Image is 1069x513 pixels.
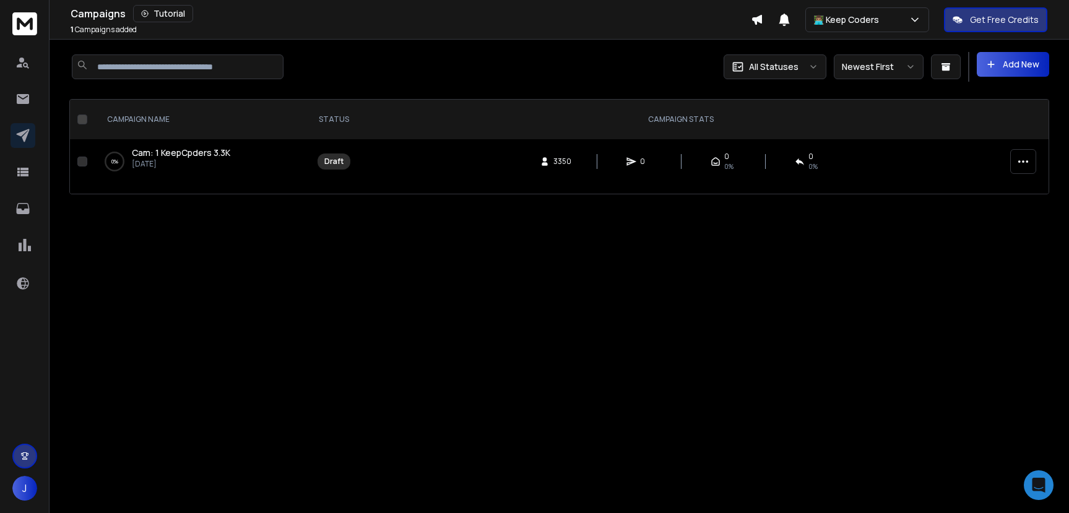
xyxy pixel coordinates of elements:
p: 0 % [111,155,118,168]
button: Add New [977,52,1049,77]
th: CAMPAIGN STATS [359,100,1003,139]
td: 0%Cam: 1 KeepCpders 3.3K[DATE] [92,139,309,184]
span: 3350 [553,157,571,166]
p: Get Free Credits [970,14,1039,26]
button: Newest First [834,54,924,79]
div: Campaigns [71,5,751,22]
div: Open Intercom Messenger [1024,470,1054,500]
span: 0 [724,152,729,162]
div: Draft [324,157,344,166]
th: CAMPAIGN NAME [92,100,309,139]
span: 0 [808,152,813,162]
span: 0 [640,157,652,166]
button: Get Free Credits [944,7,1047,32]
span: 0% [808,162,818,171]
a: Cam: 1 KeepCpders 3.3K [132,147,230,159]
button: J [12,476,37,501]
span: Cam: 1 KeepCpders 3.3K [132,147,230,158]
span: 1 [71,24,74,35]
p: Campaigns added [71,25,137,35]
th: STATUS [309,100,359,139]
p: 👨🏽‍💻 Keep Coders [813,14,884,26]
p: [DATE] [132,159,230,169]
span: 0% [724,162,734,171]
button: Tutorial [133,5,193,22]
p: All Statuses [749,61,799,73]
